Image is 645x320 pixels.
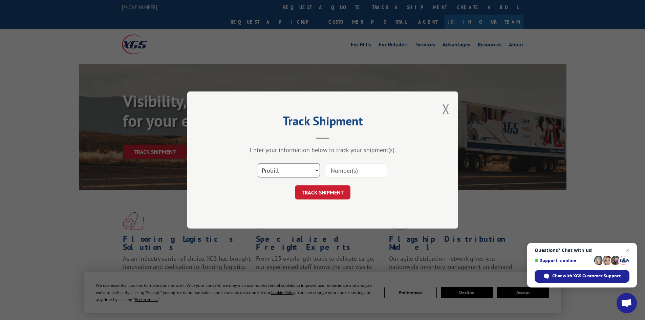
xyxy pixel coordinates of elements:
[221,146,424,154] div: Enter your information below to track your shipment(s).
[535,270,629,283] div: Chat with XGS Customer Support
[535,258,592,263] span: Support is online
[535,248,629,253] span: Questions? Chat with us!
[221,116,424,129] h2: Track Shipment
[624,246,632,254] span: Close chat
[552,273,621,279] span: Chat with XGS Customer Support
[617,293,637,313] div: Open chat
[325,163,387,177] input: Number(s)
[442,100,450,118] button: Close modal
[295,185,350,199] button: TRACK SHIPMENT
